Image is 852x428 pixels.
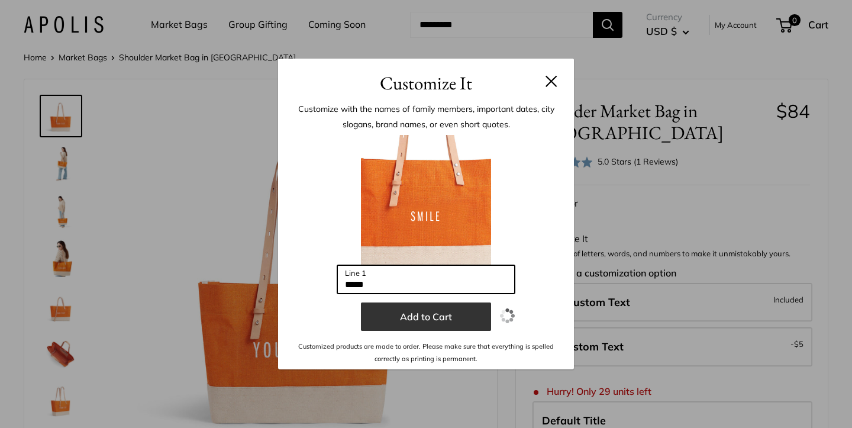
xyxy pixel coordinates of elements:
p: Customize with the names of family members, important dates, city slogans, brand names, or even s... [296,101,556,132]
h3: Customize It [296,69,556,97]
button: Add to Cart [361,303,491,331]
img: customizer-prod [361,135,491,265]
p: Customized products are made to order. Please make sure that everything is spelled correctly as p... [296,340,556,365]
img: loading.gif [500,308,515,323]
